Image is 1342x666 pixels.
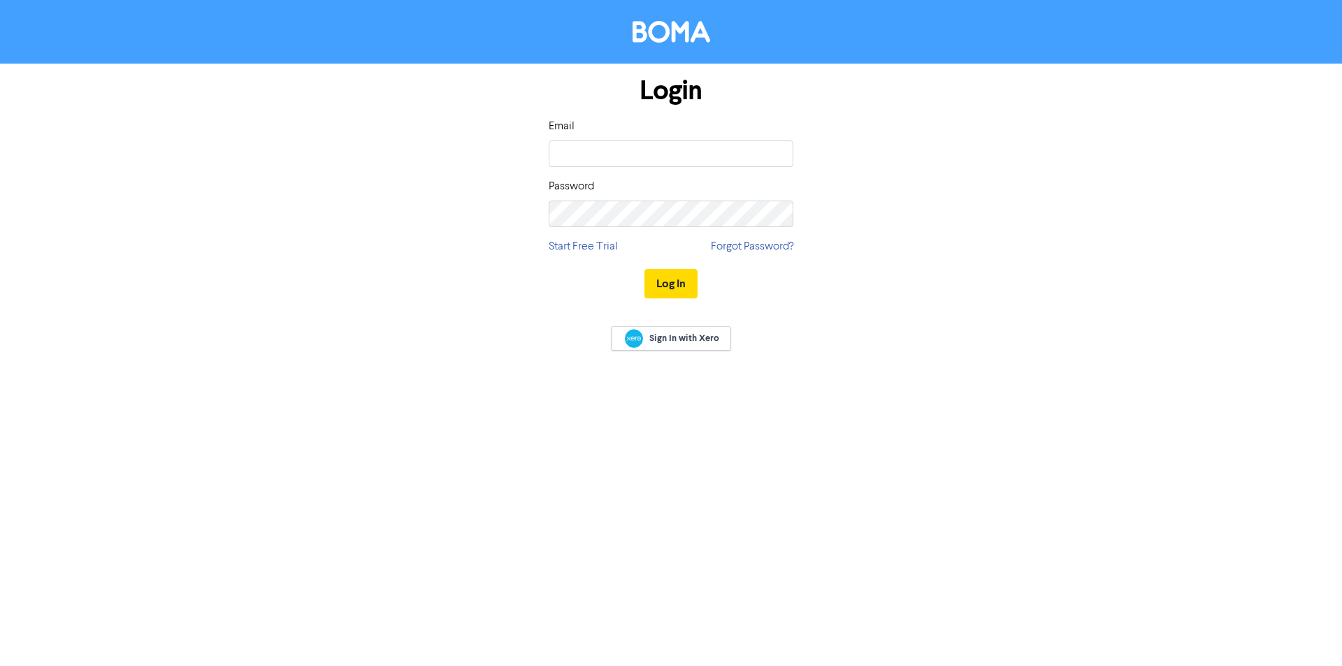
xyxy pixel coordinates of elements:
[633,21,710,43] img: BOMA Logo
[711,238,793,255] a: Forgot Password?
[549,178,594,195] label: Password
[549,75,793,107] h1: Login
[549,118,575,135] label: Email
[644,269,698,298] button: Log In
[649,332,719,345] span: Sign In with Xero
[549,238,618,255] a: Start Free Trial
[625,329,643,348] img: Xero logo
[611,326,731,351] a: Sign In with Xero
